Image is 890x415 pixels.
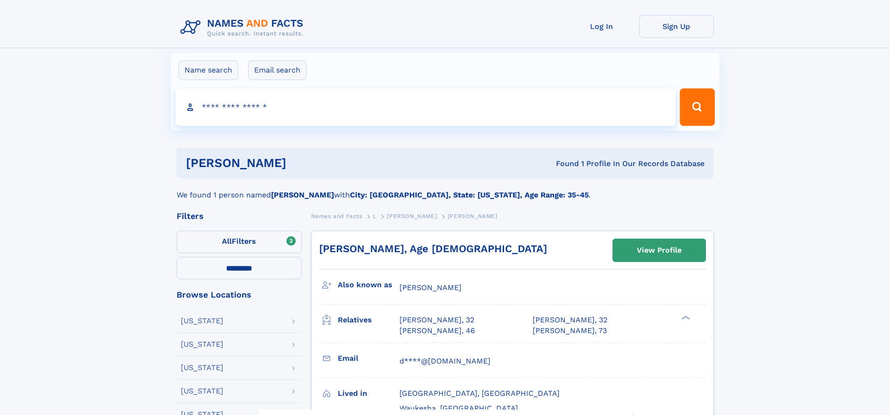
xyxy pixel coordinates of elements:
span: [PERSON_NAME] [399,283,462,292]
a: [PERSON_NAME], 32 [533,315,607,325]
div: Browse Locations [177,291,302,299]
div: Found 1 Profile In Our Records Database [421,159,705,169]
label: Email search [248,60,306,80]
a: [PERSON_NAME], 32 [399,315,474,325]
span: [GEOGRAPHIC_DATA], [GEOGRAPHIC_DATA] [399,389,560,398]
h3: Relatives [338,312,399,328]
span: Waukesha, [GEOGRAPHIC_DATA] [399,404,518,413]
a: View Profile [613,239,705,262]
label: Name search [178,60,238,80]
a: Log In [564,15,639,38]
h3: Also known as [338,277,399,293]
h3: Email [338,350,399,366]
div: ❯ [679,315,691,321]
span: [PERSON_NAME] [448,213,498,219]
div: [US_STATE] [181,364,223,371]
b: City: [GEOGRAPHIC_DATA], State: [US_STATE], Age Range: 35-45 [350,190,589,199]
span: All [222,237,232,246]
h3: Lived in [338,386,399,401]
div: We found 1 person named with . [177,178,714,201]
div: [US_STATE] [181,317,223,325]
b: [PERSON_NAME] [271,190,334,199]
a: Sign Up [639,15,714,38]
label: Filters [177,231,302,253]
a: L [373,210,377,222]
span: [PERSON_NAME] [387,213,437,219]
a: [PERSON_NAME] [387,210,437,222]
a: [PERSON_NAME], 46 [399,326,475,336]
div: [US_STATE] [181,341,223,348]
img: Logo Names and Facts [177,15,311,40]
h1: [PERSON_NAME] [186,157,421,169]
a: [PERSON_NAME], Age [DEMOGRAPHIC_DATA] [319,243,547,255]
a: Names and Facts [311,210,363,222]
button: Search Button [680,88,714,126]
div: [US_STATE] [181,387,223,395]
a: [PERSON_NAME], 73 [533,326,607,336]
div: Filters [177,212,302,220]
input: search input [176,88,676,126]
div: View Profile [637,240,682,261]
span: L [373,213,377,219]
